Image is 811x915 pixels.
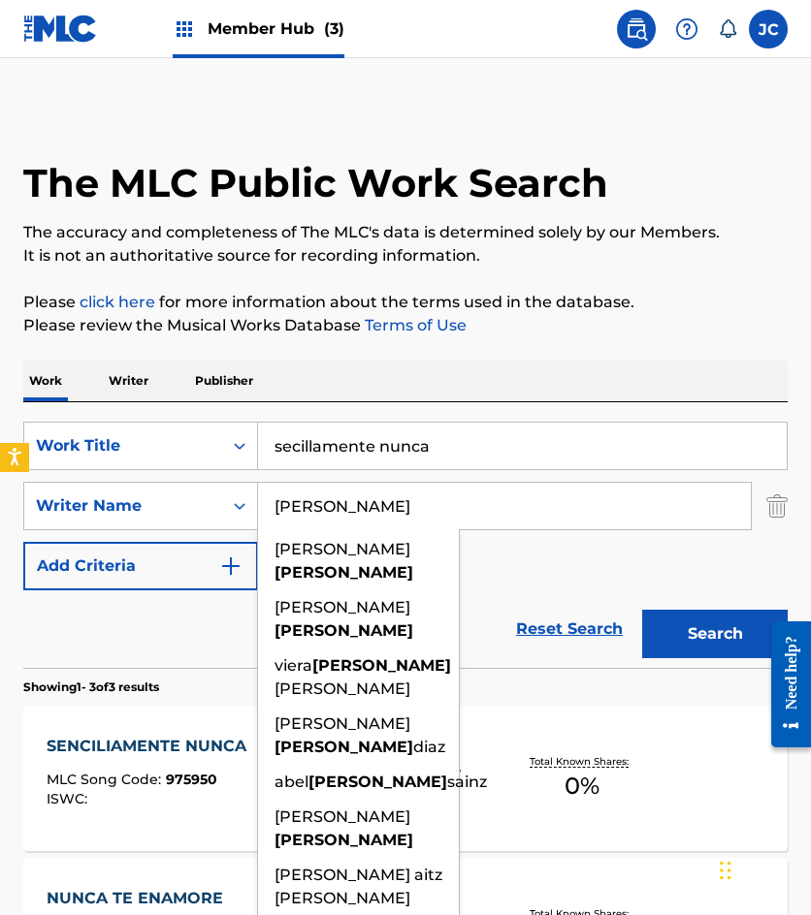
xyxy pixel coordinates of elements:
div: Widget de chat [714,822,811,915]
p: Please review the Musical Works Database [23,314,788,337]
a: Reset Search [506,608,633,650]
span: [PERSON_NAME] [275,540,410,558]
img: help [675,17,698,41]
span: 975950 [166,771,217,788]
p: Publisher [189,361,259,401]
a: Public Search [617,10,656,48]
span: ISWC : [47,790,92,807]
div: SENCILIAMENTE NUNCA [47,735,256,758]
span: MLC Song Code : [47,771,166,788]
p: Total Known Shares: [530,754,633,769]
span: viera [275,656,312,675]
span: [PERSON_NAME] [275,807,410,826]
iframe: Resource Center [757,607,811,763]
span: [PERSON_NAME] [275,598,410,616]
iframe: Chat Widget [714,822,811,915]
img: 9d2ae6d4665cec9f34b9.svg [219,554,243,578]
strong: [PERSON_NAME] [275,563,413,582]
span: [PERSON_NAME] aitz [PERSON_NAME] [275,866,442,907]
div: Arrastrar [720,841,731,899]
p: The accuracy and completeness of The MLC's data is determined solely by our Members. [23,221,788,244]
strong: [PERSON_NAME] [275,738,413,756]
strong: [PERSON_NAME] [308,773,447,791]
span: sainz [447,773,487,791]
strong: [PERSON_NAME] [275,621,413,640]
a: click here [80,293,155,311]
div: Writer Name [36,494,211,518]
p: It is not an authoritative source for recording information. [23,244,788,268]
img: search [625,17,648,41]
h1: The MLC Public Work Search [23,159,608,207]
div: User Menu [749,10,788,48]
div: NUNCA TE ENAMORE [47,887,233,910]
span: 0 % [565,769,600,804]
span: (3) [324,19,344,38]
span: [PERSON_NAME] [275,714,410,733]
img: MLC Logo [23,15,98,43]
p: Writer [103,361,154,401]
span: diaz [413,738,445,756]
p: Please for more information about the terms used in the database. [23,291,788,314]
img: Top Rightsholders [173,17,196,41]
strong: [PERSON_NAME] [312,656,451,675]
span: abel [275,773,308,791]
form: Search Form [23,422,788,668]
a: SENCILIAMENTE NUNCAMLC Song Code:975950ISWC:Writers (2)[PERSON_NAME], [PERSON_NAME]Recording Arti... [23,706,788,851]
span: [PERSON_NAME] [275,679,410,698]
button: Add Criteria [23,542,258,590]
p: Work [23,361,68,401]
div: Help [667,10,706,48]
a: Terms of Use [361,316,467,334]
span: Member Hub [208,17,344,40]
div: Work Title [36,434,211,457]
p: Showing 1 - 3 of 3 results [23,678,159,696]
button: Search [642,610,788,658]
div: Notifications [718,19,737,39]
img: Delete Criterion [766,482,788,530]
strong: [PERSON_NAME] [275,831,413,849]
